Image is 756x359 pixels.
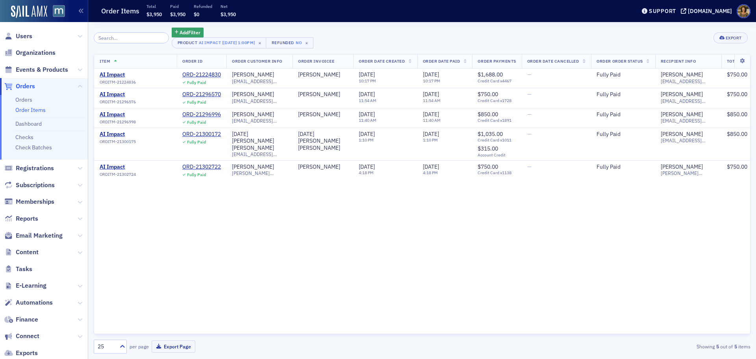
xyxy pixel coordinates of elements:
[727,130,747,138] span: $850.00
[182,111,221,118] a: ORD-21296996
[16,349,38,357] span: Exports
[298,111,340,118] a: [PERSON_NAME]
[359,78,376,84] time: 10:17 PM
[16,298,53,307] span: Automations
[194,4,212,9] p: Refunded
[187,120,206,125] div: Fully Paid
[220,11,236,17] span: $3,950
[100,91,171,98] a: AI Impact
[232,58,282,64] span: Order Customer Info
[16,231,63,240] span: Email Marketing
[11,6,47,18] a: SailAMX
[478,170,516,175] span: Credit Card x1138
[232,131,287,152] div: [DATE][PERSON_NAME] [PERSON_NAME]
[4,281,46,290] a: E-Learning
[100,131,171,138] a: AI Impact
[688,7,732,15] div: [DOMAIN_NAME]
[423,78,440,84] time: 10:17 PM
[94,32,169,43] input: Search…
[527,163,532,170] span: —
[298,111,348,118] span: Anat Kendal
[16,197,54,206] span: Memberships
[187,80,206,85] div: Fully Paid
[182,131,221,138] a: ORD-21300172
[187,172,206,177] div: Fully Paid
[16,315,38,324] span: Finance
[16,181,55,190] span: Subscriptions
[16,248,39,257] span: Content
[727,58,740,64] span: Total
[298,91,340,98] div: [PERSON_NAME]
[359,170,374,175] time: 4:18 PM
[727,163,747,170] span: $750.00
[298,71,340,78] div: [PERSON_NAME]
[170,11,185,17] span: $3,950
[478,71,503,78] span: $1,688.00
[16,48,56,57] span: Organizations
[527,111,532,118] span: —
[4,349,38,357] a: Exports
[661,71,703,78] a: [PERSON_NAME]
[15,144,52,151] a: Check Batches
[180,29,200,36] span: Add Filter
[15,120,42,127] a: Dashboard
[478,98,516,103] span: Credit Card x1728
[359,117,376,123] time: 11:40 AM
[727,91,747,98] span: $750.00
[478,91,498,98] span: $750.00
[661,58,696,64] span: Recipient Info
[4,164,54,173] a: Registrations
[15,106,46,113] a: Order Items
[272,40,294,45] div: Refunded
[537,343,750,350] div: Showing out of items
[423,98,441,103] time: 11:54 AM
[661,111,703,118] div: [PERSON_NAME]
[16,281,46,290] span: E-Learning
[100,58,110,64] span: Item
[478,58,516,64] span: Order Payments
[478,153,516,158] span: Account Credit
[737,4,750,18] span: Profile
[16,164,54,173] span: Registrations
[178,40,198,45] div: Product
[4,65,68,74] a: Events & Products
[649,7,676,15] div: Support
[232,170,287,176] span: [PERSON_NAME][EMAIL_ADDRESS][PERSON_NAME][DOMAIN_NAME]
[478,138,516,143] span: Credit Card x1011
[101,6,139,16] h1: Order Items
[98,342,115,351] div: 25
[661,91,703,98] div: [PERSON_NAME]
[220,4,236,9] p: Net
[182,164,221,171] a: ORD-21302722
[232,164,274,171] a: [PERSON_NAME]
[100,139,136,144] span: ORDITM-21300175
[661,131,703,138] a: [PERSON_NAME]
[298,131,348,152] div: [DATE][PERSON_NAME] [PERSON_NAME]
[733,343,738,350] strong: 5
[597,111,650,118] div: Fully Paid
[100,164,171,171] a: AI Impact
[597,58,643,64] span: Order Order Status
[172,37,267,48] button: ProductAI Impact [[DATE] 1:00pm]×
[232,91,274,98] div: [PERSON_NAME]
[4,32,32,41] a: Users
[4,197,54,206] a: Memberships
[423,170,438,175] time: 4:18 PM
[359,91,375,98] span: [DATE]
[194,11,199,17] span: $0
[423,111,439,118] span: [DATE]
[232,71,274,78] a: [PERSON_NAME]
[4,332,39,340] a: Connect
[298,164,340,171] a: [PERSON_NAME]
[232,111,274,118] div: [PERSON_NAME]
[187,100,206,105] div: Fully Paid
[298,164,348,171] span: Olga Shyyan
[16,65,68,74] span: Events & Products
[527,58,579,64] span: Order Date Cancelled
[100,99,136,104] span: ORDITM-21296576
